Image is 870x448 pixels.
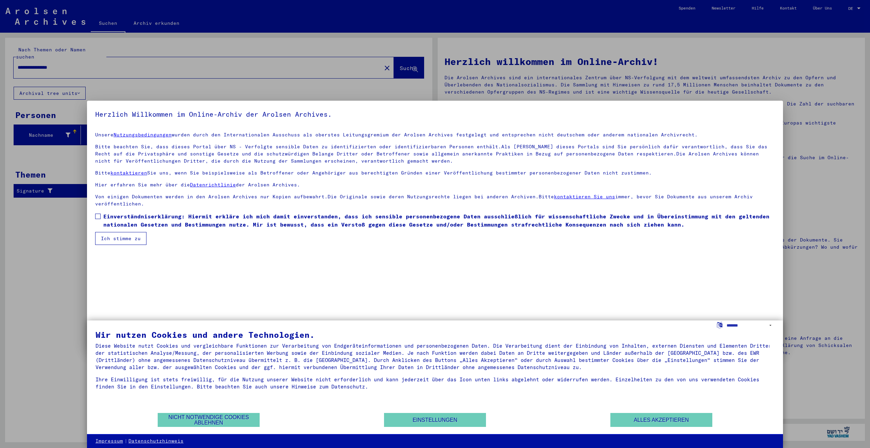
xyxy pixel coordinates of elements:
select: Sprache auswählen [727,320,775,330]
div: Ihre Einwilligung ist stets freiwillig, für die Nutzung unserer Website nicht erforderlich und ka... [95,376,775,390]
label: Sprache auswählen [716,321,723,328]
span: Einverständniserklärung: Hiermit erkläre ich mich damit einverstanden, dass ich sensible personen... [103,212,775,229]
div: Diese Website nutzt Cookies und vergleichbare Funktionen zur Verarbeitung von Endgeräteinformatio... [95,342,775,371]
div: Wir nutzen Cookies und andere Technologien. [95,331,775,339]
button: Alles akzeptieren [610,413,712,427]
a: Nutzungsbedingungen [114,132,172,138]
a: Impressum [95,438,123,445]
p: Hier erfahren Sie mehr über die der Arolsen Archives. [95,181,775,188]
button: Nicht notwendige Cookies ablehnen [158,413,260,427]
a: kontaktieren Sie uns [554,194,615,200]
a: kontaktieren [110,170,147,176]
p: Bitte Sie uns, wenn Sie beispielsweise als Betroffener oder Angehöriger aus berechtigten Gründen ... [95,169,775,177]
a: Datenrichtlinie [190,182,236,188]
a: Datenschutzhinweis [128,438,184,445]
p: Bitte beachten Sie, dass dieses Portal über NS - Verfolgte sensible Daten zu identifizierten oder... [95,143,775,165]
h5: Herzlich Willkommen im Online-Archiv der Arolsen Archives. [95,109,775,120]
button: Ich stimme zu [95,232,146,245]
p: Unsere wurden durch den Internationalen Ausschuss als oberstes Leitungsgremium der Arolsen Archiv... [95,131,775,138]
p: Von einigen Dokumenten werden in den Arolsen Archives nur Kopien aufbewahrt.Die Originale sowie d... [95,193,775,208]
button: Einstellungen [384,413,486,427]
